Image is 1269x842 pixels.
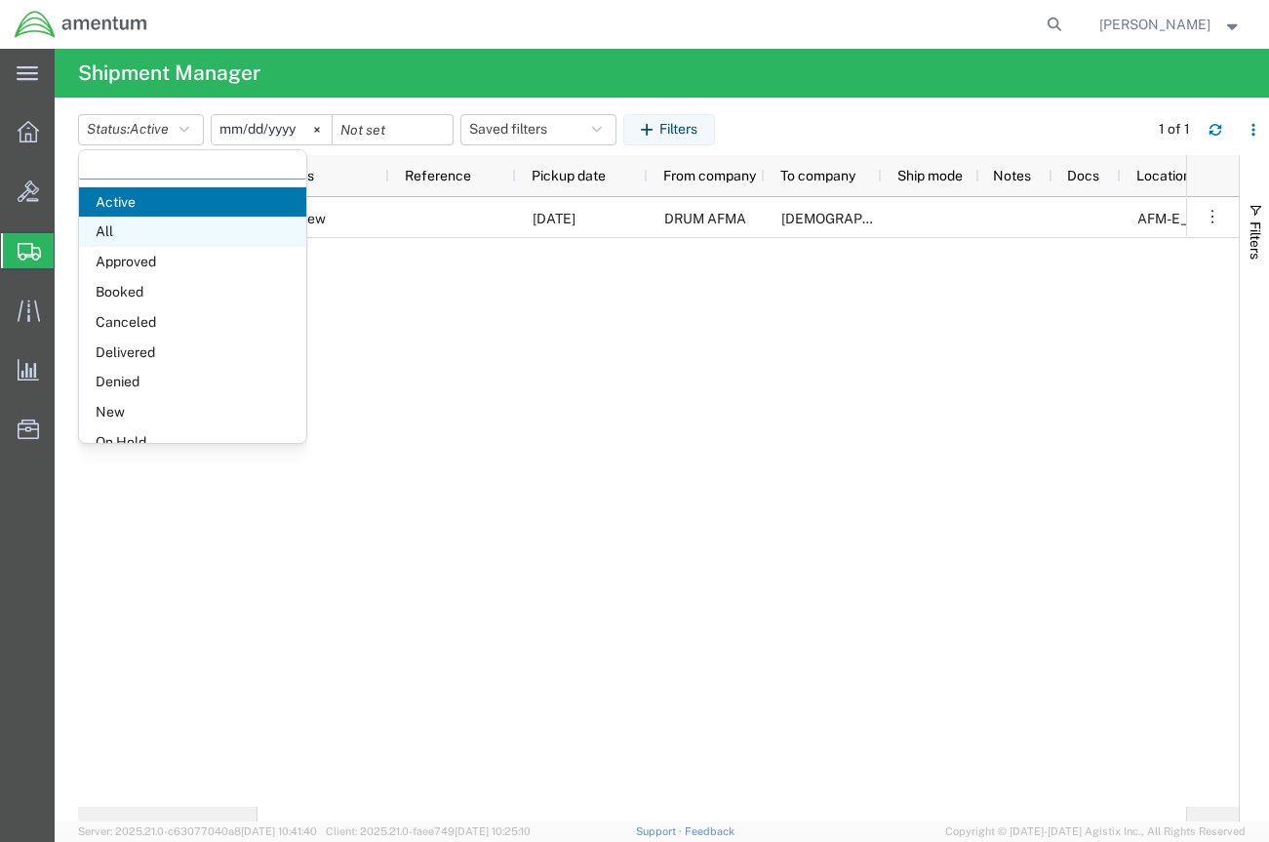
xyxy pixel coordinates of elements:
span: US ARMY [781,211,974,226]
a: Feedback [685,825,734,837]
span: 10/09/2025 [533,211,575,226]
span: Client: 2025.21.0-faee749 [326,825,531,837]
span: Delivered [79,338,306,368]
span: Approved [79,247,306,277]
span: To company [780,168,855,183]
button: Filters [623,114,715,145]
span: [DATE] 10:25:10 [455,825,531,837]
button: Saved filters [460,114,616,145]
span: DRUM AFMA [664,211,746,226]
span: Booked [79,277,306,307]
span: New [79,397,306,427]
span: Denied [79,367,306,397]
span: Server: 2025.21.0-c63077040a8 [78,825,317,837]
span: [DATE] 10:41:40 [241,825,317,837]
img: logo [14,10,148,39]
span: From company [663,168,756,183]
span: Canceled [79,307,306,338]
span: Reference [405,168,471,183]
input: Not set [333,115,453,144]
span: Ana Nelson [1099,14,1210,35]
input: Not set [212,115,332,144]
span: Notes [993,168,1031,183]
span: Active [79,187,306,218]
span: Copyright © [DATE]-[DATE] Agistix Inc., All Rights Reserved [945,823,1246,840]
h4: Shipment Manager [78,49,260,98]
span: Pickup date [532,168,606,183]
span: Ship mode [897,168,963,183]
div: 1 of 1 [1159,119,1193,140]
button: [PERSON_NAME] [1098,13,1243,36]
span: Filters [1248,221,1263,260]
span: AFM-E_FT DRUM [1137,211,1246,226]
span: Active [130,121,169,137]
a: Support [636,825,685,837]
span: Location [1136,168,1191,183]
span: All [79,217,306,247]
span: New [297,198,326,239]
span: Docs [1067,168,1099,183]
button: Status:Active [78,114,204,145]
span: On Hold [79,427,306,458]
